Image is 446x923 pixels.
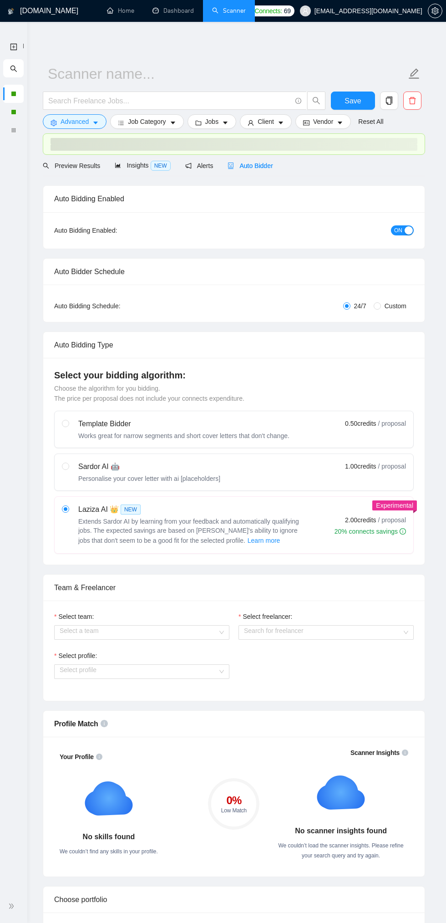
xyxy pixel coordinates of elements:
span: idcard [303,119,309,126]
span: 👑 [110,504,119,515]
span: Vendor [313,117,333,127]
span: Experimental [376,502,413,509]
img: logo [8,4,14,19]
span: 1.00 credits [345,461,376,471]
span: 69 [284,6,291,16]
div: Choose portfolio [54,887,414,913]
label: Select freelancer: [238,612,292,622]
span: 0.50 credits [345,418,376,428]
div: Auto Bidding Schedule: [54,301,174,311]
div: Sardor AI 🤖 [78,461,220,472]
button: userClientcaret-down [240,114,292,129]
button: settingAdvancedcaret-down [43,114,106,129]
span: copy [380,97,398,105]
span: Learn more [248,535,280,546]
input: Scanner name... [48,62,406,85]
strong: No skills found [83,833,135,841]
div: Template Bidder [78,418,289,429]
span: Your Profile [60,753,94,760]
span: delete [404,97,421,105]
span: search [43,163,49,169]
span: Connects: [254,6,282,16]
span: Advanced [61,117,89,127]
span: Save [345,95,361,107]
button: Laziza AI NEWExtends Sardor AI by learning from your feedback and automatically qualifying jobs. ... [247,535,281,546]
span: We couldn’t find any skills in your profile. [60,848,158,855]
span: / proposal [378,515,406,525]
li: New Scanner [3,37,24,56]
li: My Scanners [3,59,24,139]
span: Preview Results [43,162,100,169]
span: user [302,8,309,14]
span: ON [394,225,402,235]
a: homeHome [107,7,134,15]
span: bars [118,119,124,126]
span: info-circle [402,750,408,756]
span: info-circle [101,720,108,727]
div: 20% connects savings [334,527,406,536]
span: / proposal [378,462,406,471]
span: info-circle [295,98,301,104]
div: Low Match [208,808,259,813]
span: Insights [115,162,170,169]
span: caret-down [278,119,284,126]
span: Choose the algorithm for you bidding. The price per proposal does not include your connects expen... [54,385,244,402]
span: NEW [121,505,141,515]
span: / proposal [378,419,406,428]
div: Works great for narrow segments and short cover letters that don't change. [78,431,289,440]
span: NEW [151,161,171,171]
span: caret-down [337,119,343,126]
span: We couldn’t load the scanner insights. Please refine your search query and try again. [278,842,403,859]
span: Jobs [205,117,219,127]
span: double-right [8,902,17,911]
span: Scanner Insights [350,750,400,756]
div: Auto Bidding Enabled: [54,225,174,235]
span: Job Category [128,117,166,127]
button: idcardVendorcaret-down [295,114,351,129]
span: Extends Sardor AI by learning from your feedback and automatically qualifying jobs. The expected ... [78,518,299,544]
a: searchScanner [212,7,246,15]
span: edit [408,68,420,80]
span: 2.00 credits [345,515,376,525]
div: 0 % [208,795,259,806]
button: search [307,92,325,110]
button: Save [331,92,375,110]
button: folderJobscaret-down [188,114,237,129]
span: search [308,97,325,105]
div: Personalise your cover letter with ai [placeholders] [78,474,220,483]
button: delete [403,92,421,110]
div: Auto Bidding Enabled [54,186,414,212]
h4: Select your bidding algorithm: [54,369,414,382]
a: New Scanner [10,37,17,56]
input: Select freelancer: [244,626,402,639]
span: caret-down [222,119,228,126]
span: Select profile: [58,651,97,661]
div: Team & Freelancer [54,575,414,601]
span: folder [195,119,202,126]
button: copy [380,92,398,110]
span: user [248,119,254,126]
span: notification [185,163,192,169]
span: info-circle [400,528,406,535]
span: robot [228,163,234,169]
a: dashboardDashboard [152,7,194,15]
span: Alerts [185,162,213,169]
span: Auto Bidder [228,162,273,169]
div: Laziza AI [78,504,306,515]
span: Profile Match [54,720,98,728]
input: Search Freelance Jobs... [48,95,291,107]
span: Client [258,117,274,127]
span: 24/7 [350,301,370,311]
span: setting [51,119,57,126]
strong: No scanner insights found [295,827,387,835]
span: area-chart [115,162,121,168]
span: caret-down [92,119,99,126]
a: Reset All [358,117,383,127]
span: setting [428,7,442,15]
span: info-circle [96,754,102,760]
a: setting [428,7,442,15]
label: Select team: [54,612,94,622]
button: setting [428,4,442,18]
div: Auto Bidder Schedule [54,259,414,285]
span: Custom [381,301,410,311]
